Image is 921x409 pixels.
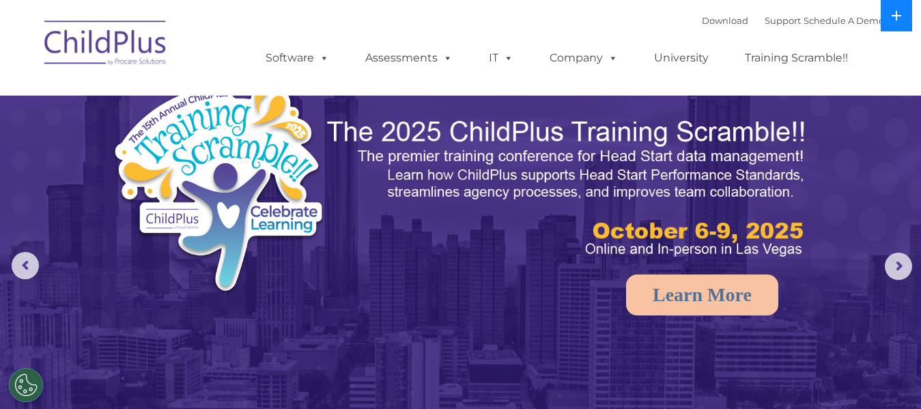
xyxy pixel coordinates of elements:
a: Support [765,15,801,26]
a: IT [475,44,527,72]
a: Software [252,44,343,72]
a: Learn More [626,274,778,315]
a: Assessments [352,44,466,72]
a: University [640,44,722,72]
a: Company [536,44,632,72]
a: Download [702,15,748,26]
font: | [702,15,884,26]
a: Schedule A Demo [804,15,884,26]
a: Training Scramble!! [731,44,862,72]
span: Last name [190,90,231,100]
img: ChildPlus by Procare Solutions [38,11,174,79]
button: Cookies Settings [9,368,43,402]
span: Phone number [190,146,248,156]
